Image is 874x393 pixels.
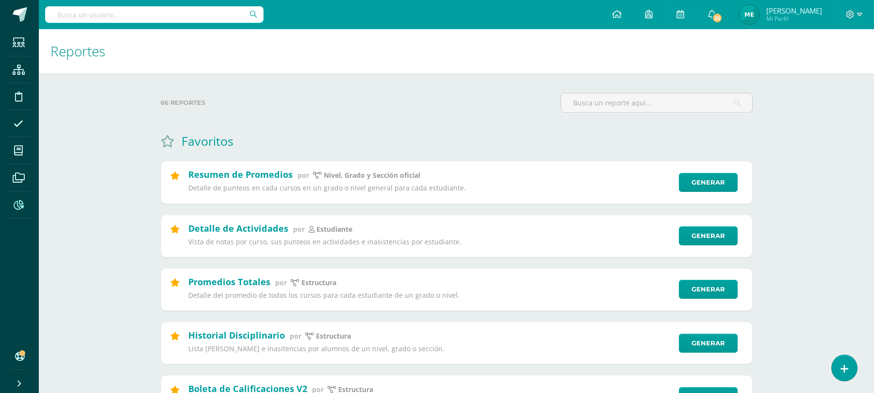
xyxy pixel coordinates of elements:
a: Generar [679,226,738,245]
p: Nivel, Grado y Sección oficial [324,171,420,180]
h2: Historial Disciplinario [188,329,285,341]
span: por [290,331,301,341]
h1: Favoritos [181,133,233,149]
span: [PERSON_NAME] [766,6,822,16]
p: Detalle de punteos en cada cursos en un grado o nivel general para cada estudiante. [188,184,673,192]
a: Generar [679,173,738,192]
label: 66 reportes [161,93,553,113]
img: 5b4b5986e598807c0dab46491188efcd.png [740,5,759,24]
h2: Detalle de Actividades [188,222,288,234]
p: estudiante [316,225,352,234]
p: Detalle del promedio de todos los cursos para cada estudiante de un grado o nivel. [188,291,673,300]
p: estructura [301,278,336,287]
span: por [275,278,287,287]
span: por [293,224,305,234]
p: Estructura [316,332,351,341]
span: por [297,171,309,180]
h2: Promedios Totales [188,276,270,288]
a: Generar [679,280,738,299]
a: Generar [679,334,738,353]
span: 32 [712,13,723,23]
span: Mi Perfil [766,15,822,23]
h2: Resumen de Promedios [188,169,293,180]
p: Lista [PERSON_NAME] e inasitencias por alumnos de un nivel, grado o sección. [188,344,673,353]
p: Vista de notas por curso, sus punteos en actividades e inasistencias por estudiante. [188,238,673,246]
span: Reportes [50,42,105,60]
input: Busca un reporte aquí... [561,93,752,112]
input: Busca un usuario... [45,6,264,23]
